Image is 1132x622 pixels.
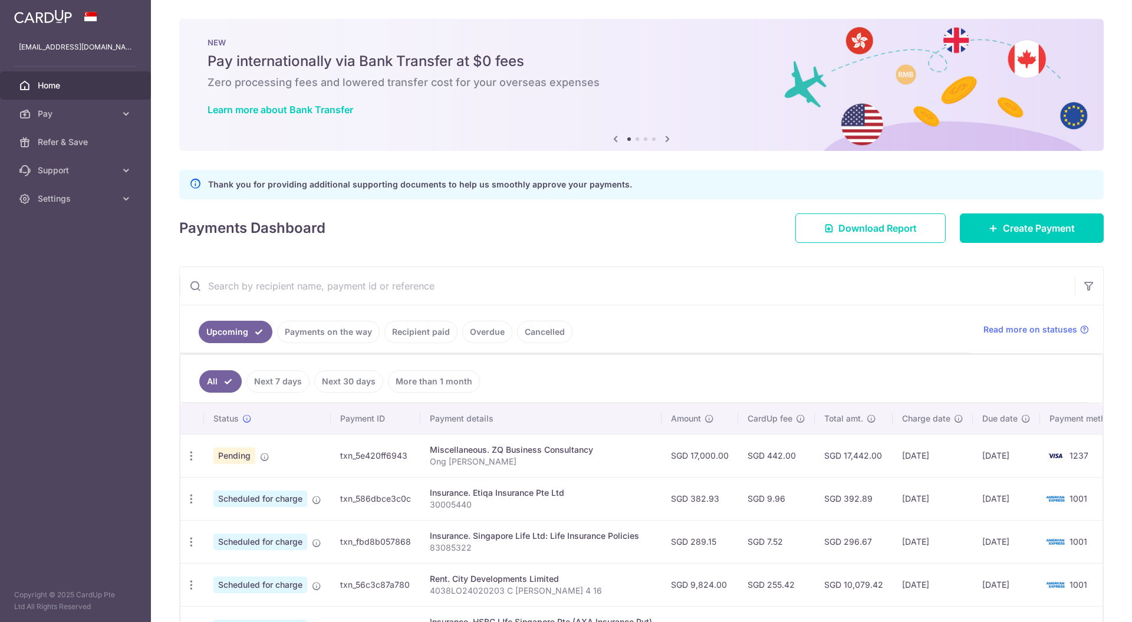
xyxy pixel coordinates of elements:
span: Read more on statuses [983,324,1077,335]
td: [DATE] [973,520,1040,563]
div: Insurance. Etiqa Insurance Pte Ltd [430,487,652,499]
td: SGD 289.15 [662,520,738,563]
span: 1237 [1070,450,1088,460]
span: Refer & Save [38,136,116,148]
div: Miscellaneous. ZQ Business Consultancy [430,444,652,456]
td: [DATE] [973,477,1040,520]
span: Scheduled for charge [213,577,307,593]
td: SGD 255.42 [738,563,815,606]
td: SGD 7.52 [738,520,815,563]
h6: Zero processing fees and lowered transfer cost for your overseas expenses [208,75,1075,90]
td: SGD 296.67 [815,520,893,563]
span: 1001 [1070,537,1087,547]
td: SGD 392.89 [815,477,893,520]
th: Payment ID [331,403,420,434]
span: Scheduled for charge [213,534,307,550]
a: Create Payment [960,213,1104,243]
a: Recipient paid [384,321,458,343]
p: [EMAIL_ADDRESS][DOMAIN_NAME] [19,41,132,53]
a: More than 1 month [388,370,480,393]
span: Charge date [902,413,950,424]
td: SGD 442.00 [738,434,815,477]
span: Due date [982,413,1018,424]
h4: Payments Dashboard [179,218,325,239]
img: Bank Card [1044,535,1067,549]
span: 1001 [1070,493,1087,503]
a: Learn more about Bank Transfer [208,104,353,116]
div: Rent. City Developments Limited [430,573,652,585]
td: txn_586dbce3c0c [331,477,420,520]
td: txn_56c3c87a780 [331,563,420,606]
iframe: Opens a widget where you can find more information [1057,587,1120,616]
span: Total amt. [824,413,863,424]
td: [DATE] [893,520,973,563]
a: All [199,370,242,393]
span: Amount [671,413,701,424]
h5: Pay internationally via Bank Transfer at $0 fees [208,52,1075,71]
span: Download Report [838,221,917,235]
a: Next 7 days [246,370,310,393]
img: Bank transfer banner [179,19,1104,151]
td: SGD 9.96 [738,477,815,520]
td: SGD 9,824.00 [662,563,738,606]
span: Home [38,80,116,91]
span: Settings [38,193,116,205]
span: Support [38,164,116,176]
td: [DATE] [973,563,1040,606]
td: txn_5e420ff6943 [331,434,420,477]
img: CardUp [14,9,72,24]
td: SGD 382.93 [662,477,738,520]
div: Insurance. Singapore Life Ltd: Life Insurance Policies [430,530,652,542]
td: [DATE] [893,477,973,520]
span: Status [213,413,239,424]
td: [DATE] [973,434,1040,477]
span: CardUp fee [748,413,792,424]
span: Create Payment [1003,221,1075,235]
p: NEW [208,38,1075,47]
a: Download Report [795,213,946,243]
td: [DATE] [893,563,973,606]
p: 83085322 [430,542,652,554]
p: Ong [PERSON_NAME] [430,456,652,468]
span: Scheduled for charge [213,491,307,507]
img: Bank Card [1044,449,1067,463]
a: Next 30 days [314,370,383,393]
td: [DATE] [893,434,973,477]
th: Payment method [1040,403,1130,434]
th: Payment details [420,403,662,434]
img: Bank Card [1044,578,1067,592]
td: SGD 10,079.42 [815,563,893,606]
span: Pending [213,447,255,464]
p: 4038LO24020203 C [PERSON_NAME] 4 16 [430,585,652,597]
span: 1001 [1070,580,1087,590]
a: Payments on the way [277,321,380,343]
a: Upcoming [199,321,272,343]
td: SGD 17,442.00 [815,434,893,477]
a: Read more on statuses [983,324,1089,335]
td: SGD 17,000.00 [662,434,738,477]
p: 30005440 [430,499,652,511]
td: txn_fbd8b057868 [331,520,420,563]
a: Cancelled [517,321,572,343]
span: Pay [38,108,116,120]
a: Overdue [462,321,512,343]
p: Thank you for providing additional supporting documents to help us smoothly approve your payments. [208,177,632,192]
img: Bank Card [1044,492,1067,506]
input: Search by recipient name, payment id or reference [180,267,1075,305]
